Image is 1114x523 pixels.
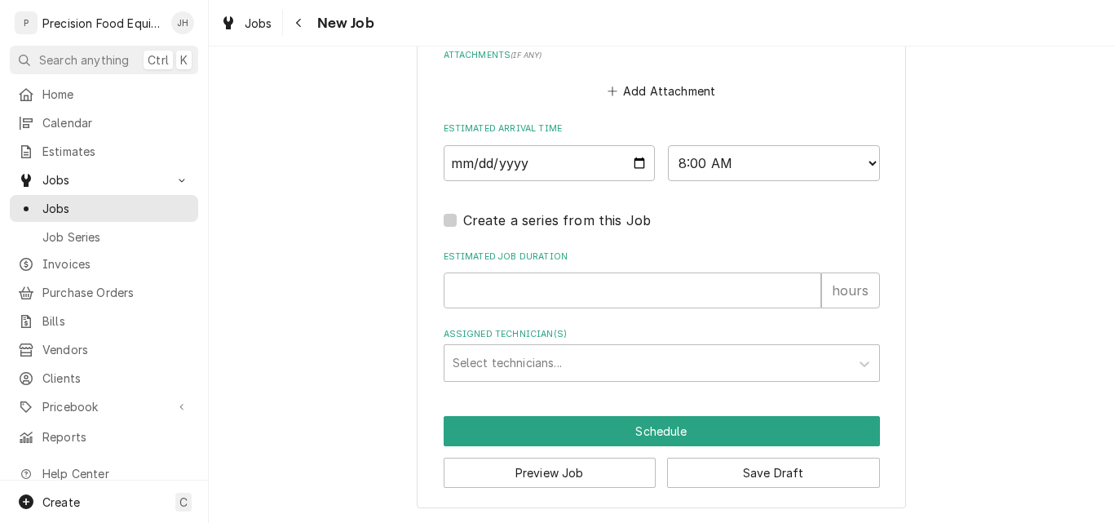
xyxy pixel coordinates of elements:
[444,328,880,381] div: Assigned Technician(s)
[42,284,190,301] span: Purchase Orders
[42,200,190,217] span: Jobs
[444,328,880,341] label: Assigned Technician(s)
[42,465,188,482] span: Help Center
[180,51,188,69] span: K
[10,166,198,193] a: Go to Jobs
[444,122,880,180] div: Estimated Arrival Time
[10,365,198,392] a: Clients
[444,416,880,488] div: Button Group
[42,428,190,445] span: Reports
[10,81,198,108] a: Home
[148,51,169,69] span: Ctrl
[821,273,880,308] div: hours
[444,416,880,446] button: Schedule
[10,279,198,306] a: Purchase Orders
[444,250,880,264] label: Estimated Job Duration
[444,122,880,135] label: Estimated Arrival Time
[42,86,190,103] span: Home
[42,398,166,415] span: Pricebook
[444,49,880,62] label: Attachments
[42,312,190,330] span: Bills
[42,495,80,509] span: Create
[444,416,880,446] div: Button Group Row
[604,80,718,103] button: Add Attachment
[42,370,190,387] span: Clients
[511,51,542,60] span: ( if any )
[10,308,198,335] a: Bills
[214,10,279,37] a: Jobs
[10,393,198,420] a: Go to Pricebook
[10,250,198,277] a: Invoices
[10,138,198,165] a: Estimates
[39,51,129,69] span: Search anything
[179,494,188,511] span: C
[42,15,162,32] div: Precision Food Equipment LLC
[245,15,272,32] span: Jobs
[10,109,198,136] a: Calendar
[42,228,190,246] span: Job Series
[171,11,194,34] div: JH
[10,460,198,487] a: Go to Help Center
[286,10,312,36] button: Navigate back
[444,446,880,488] div: Button Group Row
[312,12,374,34] span: New Job
[42,143,190,160] span: Estimates
[42,171,166,188] span: Jobs
[10,423,198,450] a: Reports
[10,195,198,222] a: Jobs
[10,336,198,363] a: Vendors
[463,211,652,230] label: Create a series from this Job
[444,458,656,488] button: Preview Job
[15,11,38,34] div: P
[444,49,880,103] div: Attachments
[42,114,190,131] span: Calendar
[10,224,198,250] a: Job Series
[42,341,190,358] span: Vendors
[667,458,880,488] button: Save Draft
[668,145,880,181] select: Time Select
[42,255,190,273] span: Invoices
[171,11,194,34] div: Jason Hertel's Avatar
[444,250,880,308] div: Estimated Job Duration
[10,46,198,74] button: Search anythingCtrlK
[444,145,656,181] input: Date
